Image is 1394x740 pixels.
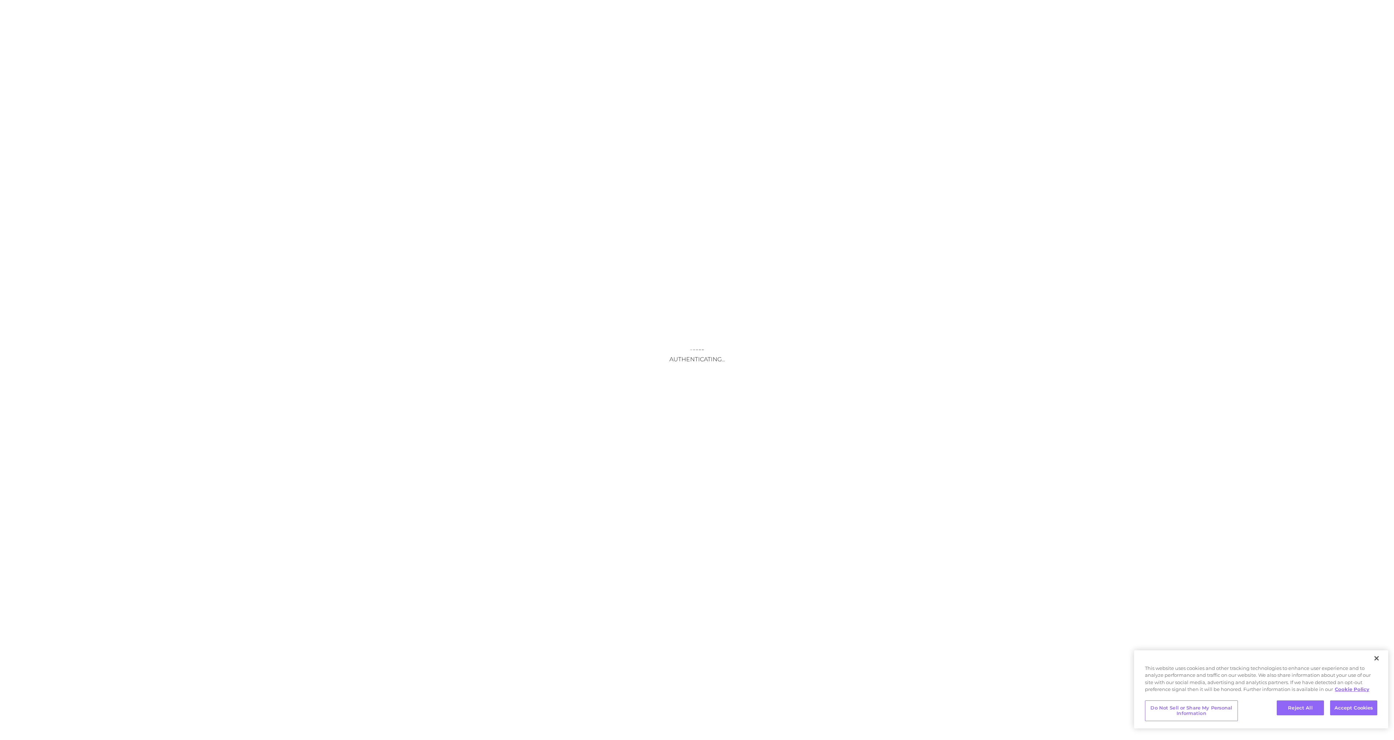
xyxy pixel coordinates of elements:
[1330,700,1377,716] button: Accept Cookies
[624,356,770,363] h3: Authenticating...
[1335,686,1369,692] a: More information about your privacy, opens in a new tab
[1134,665,1388,697] div: This website uses cookies and other tracking technologies to enhance user experience and to analy...
[1369,650,1385,666] button: Close
[1277,700,1324,716] button: Reject All
[1134,650,1388,728] div: Cookie banner
[1145,700,1238,721] button: Do Not Sell or Share My Personal Information, Opens the preference center dialog
[1134,650,1388,728] div: Privacy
